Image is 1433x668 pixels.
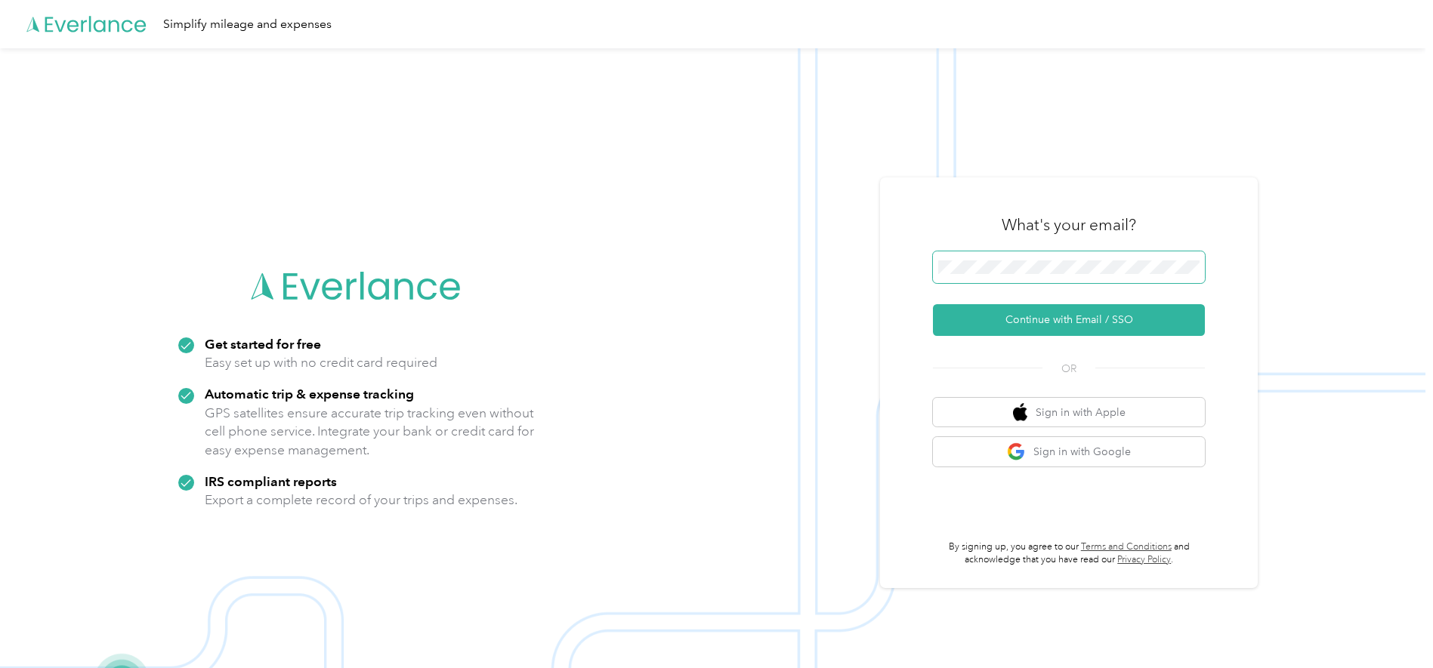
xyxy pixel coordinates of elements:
[205,353,437,372] p: Easy set up with no credit card required
[205,404,535,460] p: GPS satellites ensure accurate trip tracking even without cell phone service. Integrate your bank...
[1117,554,1171,565] a: Privacy Policy
[1013,403,1028,422] img: apple logo
[163,15,332,34] div: Simplify mileage and expenses
[1002,214,1136,235] h3: What's your email?
[933,398,1205,427] button: apple logoSign in with Apple
[1081,541,1172,553] a: Terms and Conditions
[933,437,1205,466] button: google logoSign in with Google
[1007,442,1026,461] img: google logo
[933,304,1205,336] button: Continue with Email / SSO
[205,386,414,402] strong: Automatic trip & expense tracking
[933,540,1205,567] p: By signing up, you agree to our and acknowledge that you have read our .
[205,473,337,489] strong: IRS compliant reports
[205,336,321,352] strong: Get started for free
[205,491,517,509] p: Export a complete record of your trips and expenses.
[1042,361,1095,377] span: OR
